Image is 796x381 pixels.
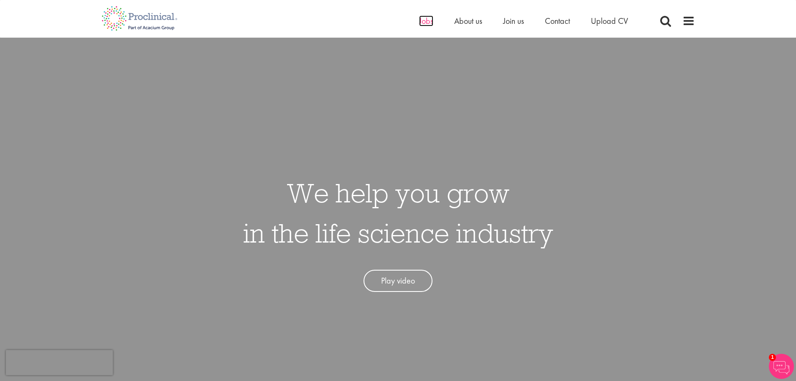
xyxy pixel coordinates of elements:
[591,15,628,26] a: Upload CV
[769,354,776,361] span: 1
[769,354,794,379] img: Chatbot
[243,173,553,253] h1: We help you grow in the life science industry
[364,270,432,292] a: Play video
[503,15,524,26] a: Join us
[454,15,482,26] a: About us
[419,15,433,26] a: Jobs
[545,15,570,26] a: Contact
